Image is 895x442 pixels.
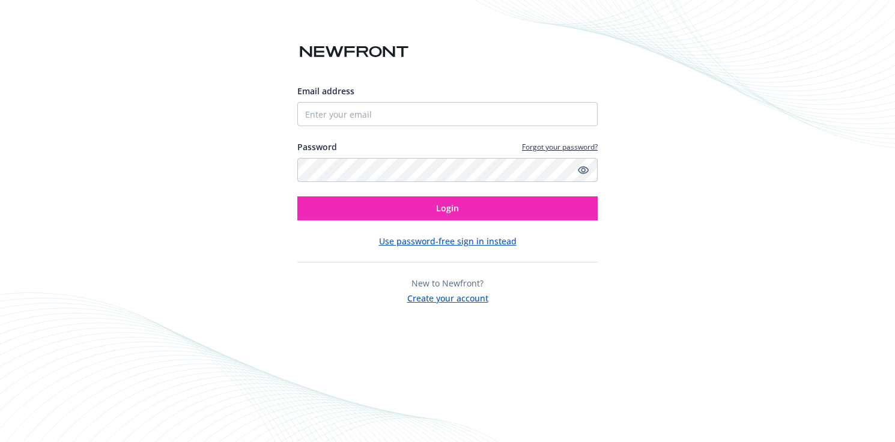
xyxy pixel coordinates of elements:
input: Enter your password [297,158,598,182]
span: New to Newfront? [411,277,484,289]
a: Forgot your password? [522,142,598,152]
a: Show password [576,163,590,177]
input: Enter your email [297,102,598,126]
span: Email address [297,85,354,97]
img: Newfront logo [297,41,411,62]
button: Use password-free sign in instead [379,235,517,247]
label: Password [297,141,337,153]
button: Create your account [407,289,488,304]
span: Login [436,202,459,214]
button: Login [297,196,598,220]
